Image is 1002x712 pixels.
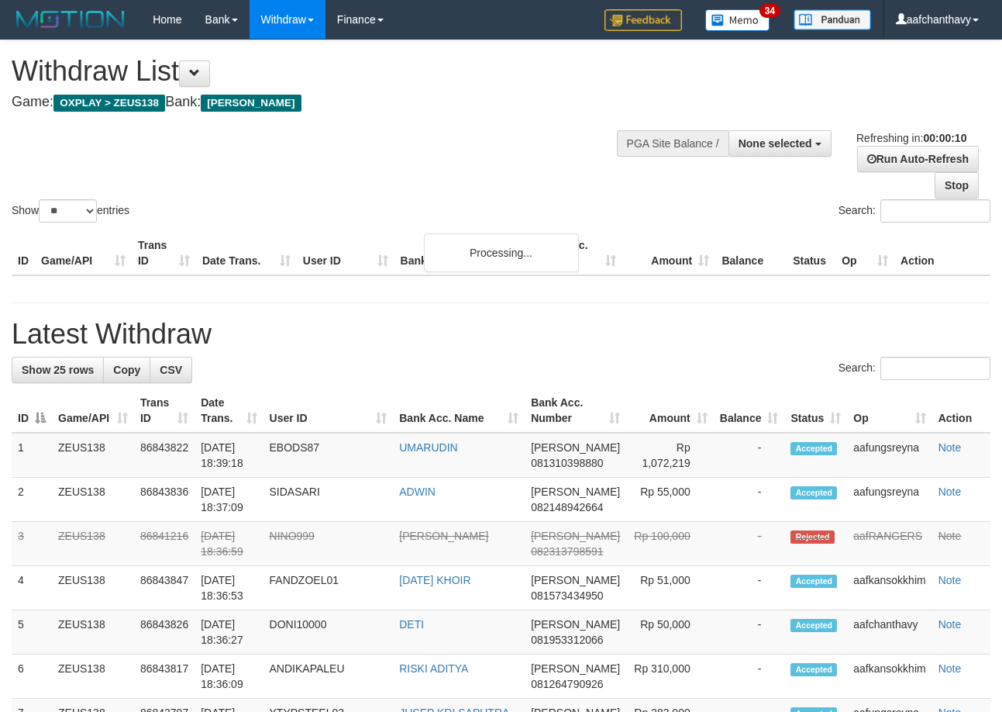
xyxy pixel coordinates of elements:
[195,610,263,655] td: [DATE] 18:36:27
[22,364,94,376] span: Show 25 rows
[847,610,931,655] td: aafchanthavy
[714,478,785,522] td: -
[847,433,931,478] td: aafungsreyna
[759,4,780,18] span: 34
[393,389,525,433] th: Bank Acc. Name: activate to sort column ascending
[531,545,603,558] span: Copy 082313798591 to clipboard
[195,566,263,610] td: [DATE] 18:36:53
[617,130,728,157] div: PGA Site Balance /
[394,231,530,275] th: Bank Acc. Name
[263,389,394,433] th: User ID: activate to sort column ascending
[938,662,962,675] a: Note
[12,357,104,383] a: Show 25 rows
[113,364,140,376] span: Copy
[531,678,603,690] span: Copy 081264790926 to clipboard
[134,522,195,566] td: 86841216
[714,433,785,478] td: -
[838,199,990,223] label: Search:
[531,662,620,675] span: [PERSON_NAME]
[935,172,979,199] a: Stop
[622,231,715,275] th: Amount
[12,610,52,655] td: 5
[531,574,620,586] span: [PERSON_NAME]
[790,486,837,499] span: Accepted
[857,146,979,172] a: Run Auto-Refresh
[195,655,263,699] td: [DATE] 18:36:09
[923,132,966,144] strong: 00:00:10
[52,389,134,433] th: Game/API: activate to sort column ascending
[12,433,52,478] td: 1
[531,441,620,454] span: [PERSON_NAME]
[894,231,990,275] th: Action
[880,199,990,223] input: Search:
[794,9,871,30] img: panduan.png
[52,433,134,478] td: ZEUS138
[134,655,195,699] td: 86843817
[790,442,837,455] span: Accepted
[195,478,263,522] td: [DATE] 18:37:09
[399,530,488,542] a: [PERSON_NAME]
[531,634,603,646] span: Copy 081953312066 to clipboard
[880,357,990,380] input: Search:
[525,389,626,433] th: Bank Acc. Number: activate to sort column ascending
[134,610,195,655] td: 86843826
[531,486,620,498] span: [PERSON_NAME]
[531,589,603,602] span: Copy 081573434950 to clipboard
[52,610,134,655] td: ZEUS138
[626,389,713,433] th: Amount: activate to sort column ascending
[12,319,990,350] h1: Latest Withdraw
[626,433,713,478] td: Rp 1,072,219
[263,478,394,522] td: SIDASARI
[263,566,394,610] td: FANDZOEL01
[728,130,832,157] button: None selected
[938,574,962,586] a: Note
[714,522,785,566] td: -
[160,364,182,376] span: CSV
[52,566,134,610] td: ZEUS138
[12,95,653,110] h4: Game: Bank:
[201,95,301,112] span: [PERSON_NAME]
[196,231,297,275] th: Date Trans.
[626,655,713,699] td: Rp 310,000
[12,199,129,223] label: Show entries
[790,619,837,632] span: Accepted
[150,357,192,383] a: CSV
[39,199,97,223] select: Showentries
[103,357,150,383] a: Copy
[838,357,990,380] label: Search:
[12,478,52,522] td: 2
[531,530,620,542] span: [PERSON_NAME]
[399,441,457,454] a: UMARUDIN
[790,663,837,676] span: Accepted
[932,389,990,433] th: Action
[531,501,603,513] span: Copy 082148942664 to clipboard
[297,231,394,275] th: User ID
[739,137,812,150] span: None selected
[12,56,653,87] h1: Withdraw List
[12,522,52,566] td: 3
[12,231,35,275] th: ID
[856,132,966,144] span: Refreshing in:
[12,655,52,699] td: 6
[938,530,962,542] a: Note
[35,231,132,275] th: Game/API
[263,433,394,478] td: EBODS87
[531,457,603,469] span: Copy 081310398880 to clipboard
[134,478,195,522] td: 86843836
[835,231,894,275] th: Op
[626,478,713,522] td: Rp 55,000
[715,231,787,275] th: Balance
[714,610,785,655] td: -
[263,522,394,566] td: NINO999
[263,610,394,655] td: DONI10000
[626,522,713,566] td: Rp 100,000
[263,655,394,699] td: ANDIKAPALEU
[714,655,785,699] td: -
[52,522,134,566] td: ZEUS138
[604,9,682,31] img: Feedback.jpg
[12,389,52,433] th: ID: activate to sort column descending
[53,95,165,112] span: OXPLAY > ZEUS138
[784,389,847,433] th: Status: activate to sort column ascending
[529,231,622,275] th: Bank Acc. Number
[847,566,931,610] td: aafkansokkhim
